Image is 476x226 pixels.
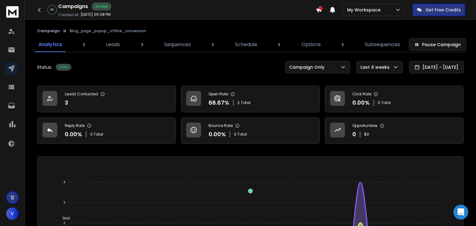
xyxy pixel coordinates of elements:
[209,123,233,128] p: Bounce Rate
[289,64,327,70] p: Campaign Only
[325,117,464,144] a: Opportunities0$0
[51,8,54,12] p: 0 %
[70,28,146,33] p: Blog_page_popup_offline_conversion
[235,41,257,48] p: Schedule
[453,205,468,219] div: Open Intercom Messenger
[352,98,370,107] p: 0.00 %
[35,37,66,52] a: Analytics
[360,64,392,70] p: Last 4 weeks
[364,132,369,137] p: $ 0
[352,130,356,139] p: 0
[106,41,120,48] p: Leads
[325,86,464,112] a: Click Rate0.00%0 Total
[409,38,466,51] button: Pause Campaign
[63,180,65,184] tspan: 4
[65,92,98,97] p: Leads Contacted
[6,207,19,220] button: V
[65,130,82,139] p: 0.00 %
[347,7,383,13] p: My Workspace
[37,117,176,144] a: Reply Rate0.00%0 Total
[298,37,324,52] a: Options
[302,41,321,48] p: Options
[37,28,60,33] button: Campaign
[37,86,176,112] a: Leads Contacted3
[409,61,464,73] button: [DATE] - [DATE]
[37,64,52,70] p: Status:
[56,64,71,71] div: Active
[58,3,88,10] h1: Campaigns
[161,37,195,52] a: Sequences
[81,12,111,17] p: [DATE] 05:08 PM
[237,100,240,105] span: 2
[241,100,250,105] span: Total
[425,7,461,13] p: Get Free Credits
[6,6,19,18] img: logo
[90,132,103,137] p: 0 Total
[38,41,62,48] p: Analytics
[412,4,465,16] button: Get Free Credits
[58,216,70,220] span: Sent
[231,37,261,52] a: Schedule
[378,100,391,105] p: 0 Total
[361,37,404,52] a: Subsequences
[92,2,111,11] div: Active
[181,117,320,144] a: Bounce Rate0.00%0 Total
[209,130,226,139] p: 0.00 %
[65,98,68,107] p: 3
[63,201,65,204] tspan: 3
[234,132,247,137] p: 0 Total
[352,123,377,128] p: Opportunities
[102,37,124,52] a: Leads
[65,123,85,128] p: Reply Rate
[164,41,191,48] p: Sequences
[181,86,320,112] a: Open Rate66.67%2Total
[209,98,229,107] p: 66.67 %
[58,12,79,17] p: Created At:
[352,92,371,97] p: Click Rate
[365,41,400,48] p: Subsequences
[63,221,65,225] tspan: 2
[209,92,228,97] p: Open Rate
